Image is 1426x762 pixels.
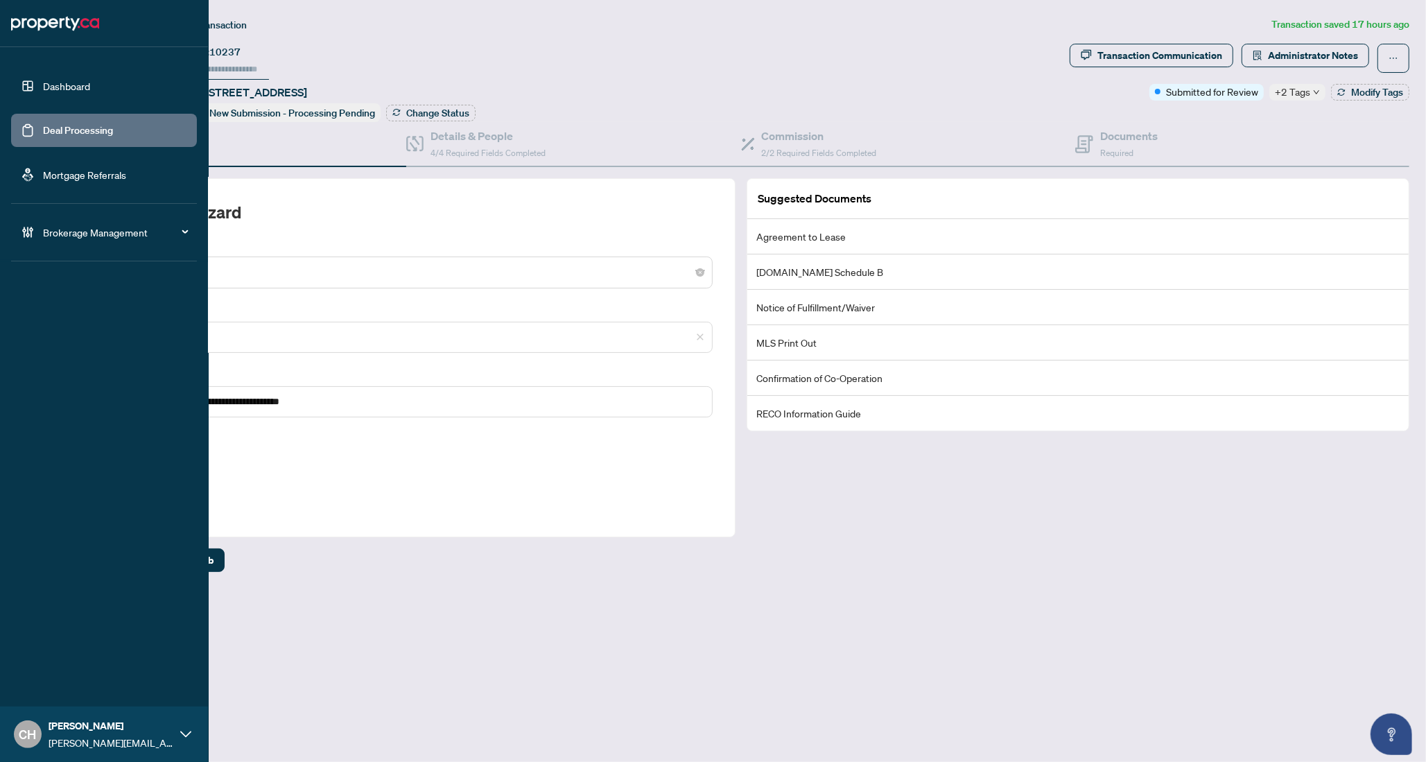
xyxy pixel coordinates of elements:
label: MLS Number [95,305,713,320]
span: New Submission - Processing Pending [209,107,375,119]
a: Mortgage Referrals [43,168,126,181]
span: CH [19,725,37,744]
span: Administrator Notes [1268,44,1358,67]
a: Deal Processing [43,124,113,137]
span: Listing Side Lease [103,259,704,286]
button: Administrator Notes [1242,44,1369,67]
a: Dashboard [43,80,90,92]
h4: Documents [1100,128,1158,144]
span: 4/4 Required Fields Completed [431,148,546,158]
span: +2 Tags [1275,84,1310,100]
label: Property Address [95,370,713,385]
span: ellipsis [1389,53,1398,63]
span: [PERSON_NAME] [49,718,173,734]
article: Suggested Documents [758,190,872,207]
button: Modify Tags [1331,84,1409,101]
span: down [1313,89,1320,96]
span: Required [1100,148,1133,158]
span: Submitted for Review [1166,84,1258,99]
span: close-circle [696,268,704,277]
h4: Details & People [431,128,546,144]
span: Modify Tags [1351,87,1403,97]
button: Change Status [386,105,476,121]
img: logo [11,12,99,35]
div: Status: [172,103,381,122]
h4: Commission [762,128,877,144]
li: MLS Print Out [747,325,1409,361]
li: Notice of Fulfillment/Waiver [747,290,1409,325]
article: Transaction saved 17 hours ago [1271,17,1409,33]
div: Transaction Communication [1097,44,1222,67]
span: PH10-[STREET_ADDRESS] [172,84,307,101]
span: close [696,333,704,341]
span: 10237 [209,46,241,58]
label: Transaction Type [95,240,713,255]
span: Brokerage Management [43,225,187,240]
li: RECO Information Guide [747,396,1409,431]
button: Transaction Communication [1070,44,1233,67]
button: Open asap [1371,713,1412,755]
span: solution [1253,51,1262,60]
label: Direct/Indirect Interest [95,434,713,449]
span: 2/2 Required Fields Completed [762,148,877,158]
span: View Transaction [173,19,247,31]
span: [PERSON_NAME][EMAIL_ADDRESS][DOMAIN_NAME] [49,735,173,750]
li: Agreement to Lease [747,219,1409,254]
li: [DOMAIN_NAME] Schedule B [747,254,1409,290]
li: Confirmation of Co-Operation [747,361,1409,396]
label: Exclusive [95,483,713,498]
span: Change Status [406,108,469,118]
